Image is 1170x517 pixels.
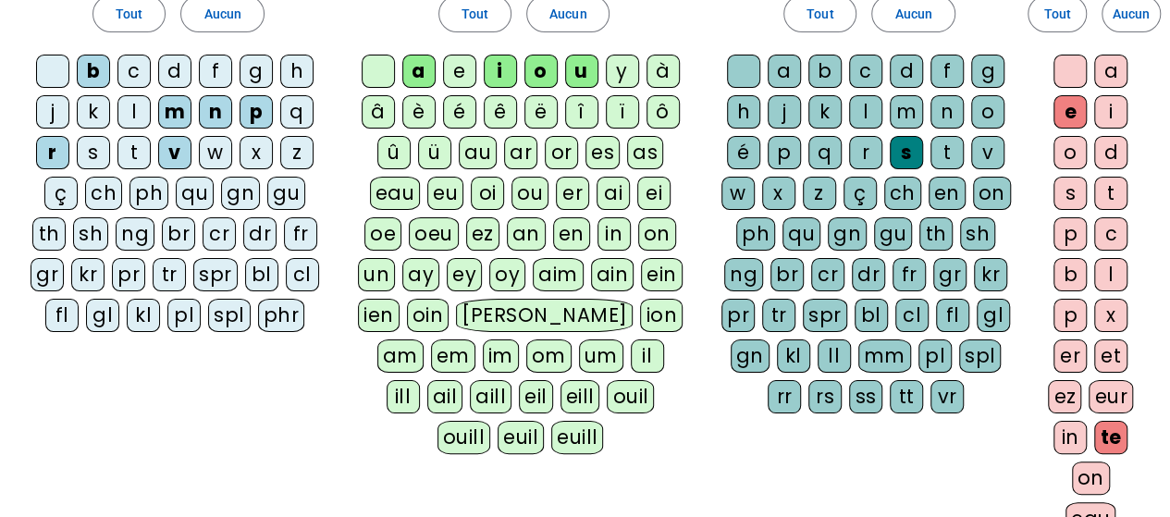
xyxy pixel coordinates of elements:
div: on [638,217,676,251]
div: o [971,95,1004,129]
div: m [890,95,923,129]
div: dr [243,217,277,251]
div: q [808,136,842,169]
div: m [158,95,191,129]
div: en [929,177,966,210]
div: c [849,55,882,88]
div: kr [71,258,105,291]
div: qu [176,177,214,210]
div: g [971,55,1004,88]
div: euil [498,421,544,454]
div: ph [129,177,168,210]
div: ch [85,177,122,210]
div: kl [777,339,810,373]
span: Aucun [203,3,240,25]
div: spr [193,258,238,291]
div: kr [974,258,1007,291]
div: à [647,55,680,88]
div: ë [524,95,558,129]
div: eur [1089,380,1133,413]
div: cr [203,217,236,251]
span: Aucun [894,3,931,25]
div: o [524,55,558,88]
div: n [930,95,964,129]
div: ï [606,95,639,129]
div: p [240,95,273,129]
div: ei [637,177,671,210]
div: gr [933,258,967,291]
div: a [768,55,801,88]
div: am [377,339,424,373]
div: spl [959,339,1002,373]
div: tr [153,258,186,291]
div: ss [849,380,882,413]
div: p [768,136,801,169]
div: on [973,177,1011,210]
div: u [565,55,598,88]
div: c [1094,217,1127,251]
span: Tout [1043,3,1070,25]
div: gu [874,217,912,251]
div: gu [267,177,305,210]
div: s [77,136,110,169]
div: bl [855,299,888,332]
div: au [459,136,497,169]
div: fr [893,258,926,291]
div: mm [858,339,911,373]
div: ar [504,136,537,169]
div: sh [73,217,108,251]
div: w [199,136,232,169]
div: oi [471,177,504,210]
div: â [362,95,395,129]
div: em [431,339,475,373]
div: s [890,136,923,169]
div: cl [895,299,929,332]
div: fr [284,217,317,251]
div: v [158,136,191,169]
div: d [158,55,191,88]
div: ç [44,177,78,210]
div: cr [811,258,844,291]
div: kl [127,299,160,332]
div: ill [387,380,420,413]
div: phr [258,299,305,332]
div: er [556,177,589,210]
div: rr [768,380,801,413]
div: b [1053,258,1087,291]
div: on [1072,462,1110,495]
div: ch [884,177,921,210]
div: é [727,136,760,169]
div: gn [221,177,260,210]
div: te [1094,421,1127,454]
div: as [627,136,663,169]
div: in [597,217,631,251]
div: br [770,258,804,291]
div: rs [808,380,842,413]
div: oin [407,299,450,332]
div: oy [489,258,525,291]
div: ion [640,299,683,332]
div: g [240,55,273,88]
div: s [1053,177,1087,210]
div: ph [736,217,775,251]
div: gl [86,299,119,332]
div: i [1094,95,1127,129]
div: ain [591,258,634,291]
div: tr [762,299,795,332]
div: d [1094,136,1127,169]
div: fl [45,299,79,332]
div: aim [533,258,584,291]
div: un [358,258,395,291]
div: p [1053,299,1087,332]
span: Aucun [1113,3,1150,25]
div: j [36,95,69,129]
div: b [808,55,842,88]
div: dr [852,258,885,291]
div: en [553,217,590,251]
div: gn [731,339,770,373]
div: gr [31,258,64,291]
div: [PERSON_NAME] [456,299,633,332]
div: et [1094,339,1127,373]
div: an [507,217,546,251]
div: tt [890,380,923,413]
